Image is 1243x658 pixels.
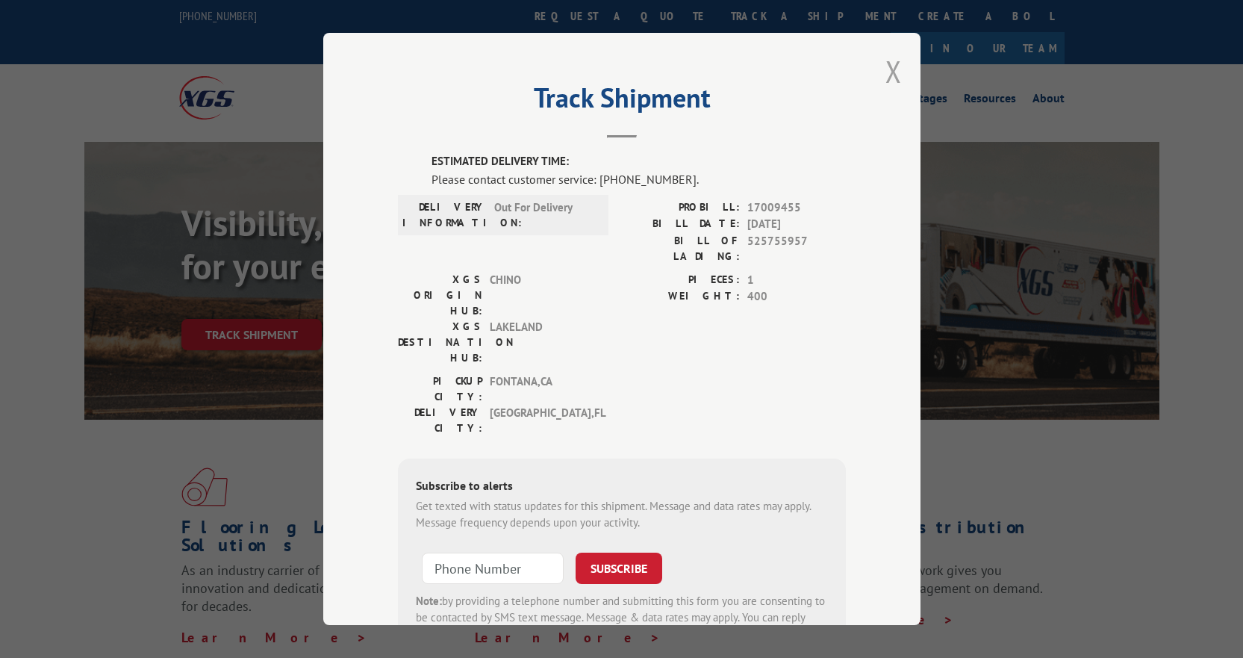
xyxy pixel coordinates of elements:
span: 525755957 [747,233,846,264]
span: LAKELAND [490,319,591,366]
div: Get texted with status updates for this shipment. Message and data rates may apply. Message frequ... [416,498,828,532]
div: by providing a telephone number and submitting this form you are consenting to be contacted by SM... [416,593,828,644]
button: Close modal [885,52,902,91]
label: PIECES: [622,272,740,289]
input: Phone Number [422,553,564,584]
label: XGS DESTINATION HUB: [398,319,482,366]
strong: Note: [416,594,442,608]
span: [GEOGRAPHIC_DATA] , FL [490,405,591,436]
div: Please contact customer service: [PHONE_NUMBER]. [432,170,846,188]
label: BILL OF LADING: [622,233,740,264]
label: PROBILL: [622,199,740,217]
label: PICKUP CITY: [398,373,482,405]
label: BILL DATE: [622,216,740,233]
label: DELIVERY CITY: [398,405,482,436]
span: 17009455 [747,199,846,217]
span: FONTANA , CA [490,373,591,405]
label: XGS ORIGIN HUB: [398,272,482,319]
span: [DATE] [747,216,846,233]
label: DELIVERY INFORMATION: [402,199,487,231]
button: SUBSCRIBE [576,553,662,584]
label: ESTIMATED DELIVERY TIME: [432,153,846,170]
span: 1 [747,272,846,289]
div: Subscribe to alerts [416,477,828,498]
h2: Track Shipment [398,87,846,116]
span: CHINO [490,272,591,319]
span: 400 [747,288,846,305]
label: WEIGHT: [622,288,740,305]
span: Out For Delivery [494,199,595,231]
